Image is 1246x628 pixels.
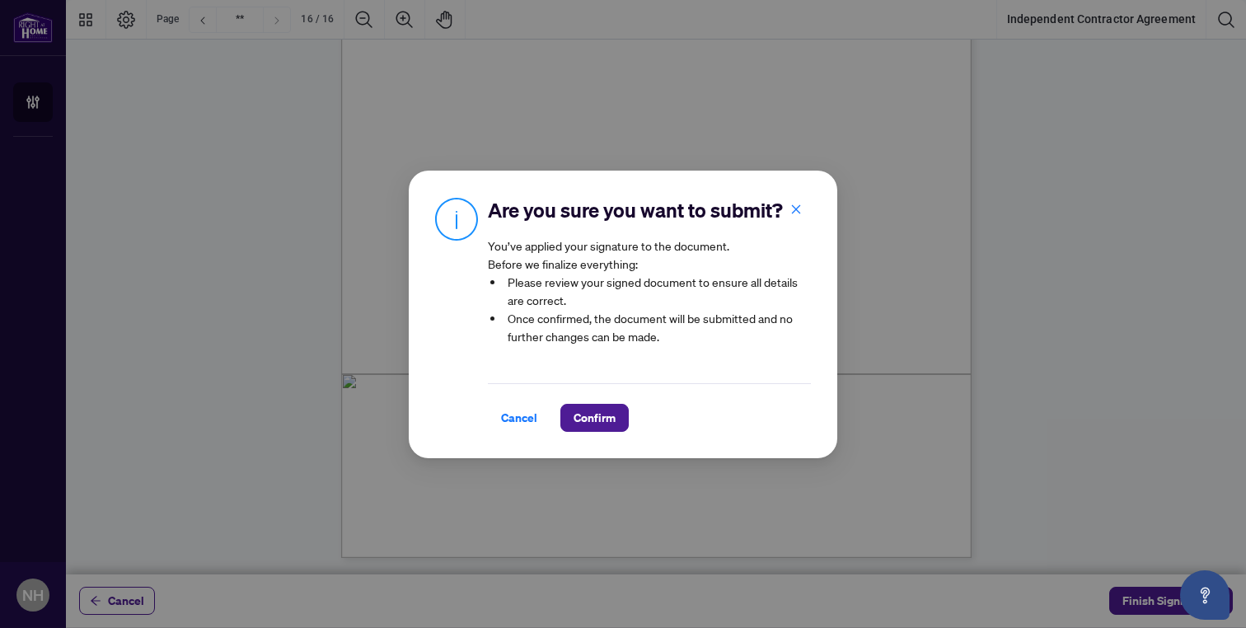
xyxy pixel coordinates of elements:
span: Cancel [501,405,537,431]
span: Confirm [574,405,616,431]
img: Info Icon [435,197,478,241]
button: Open asap [1180,570,1230,620]
li: Once confirmed, the document will be submitted and no further changes can be made. [504,309,811,345]
button: Cancel [488,404,550,432]
article: You’ve applied your signature to the document. Before we finalize everything: [488,237,811,357]
h2: Are you sure you want to submit? [488,197,811,223]
span: close [790,203,802,214]
li: Please review your signed document to ensure all details are correct. [504,273,811,309]
button: Confirm [560,404,629,432]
